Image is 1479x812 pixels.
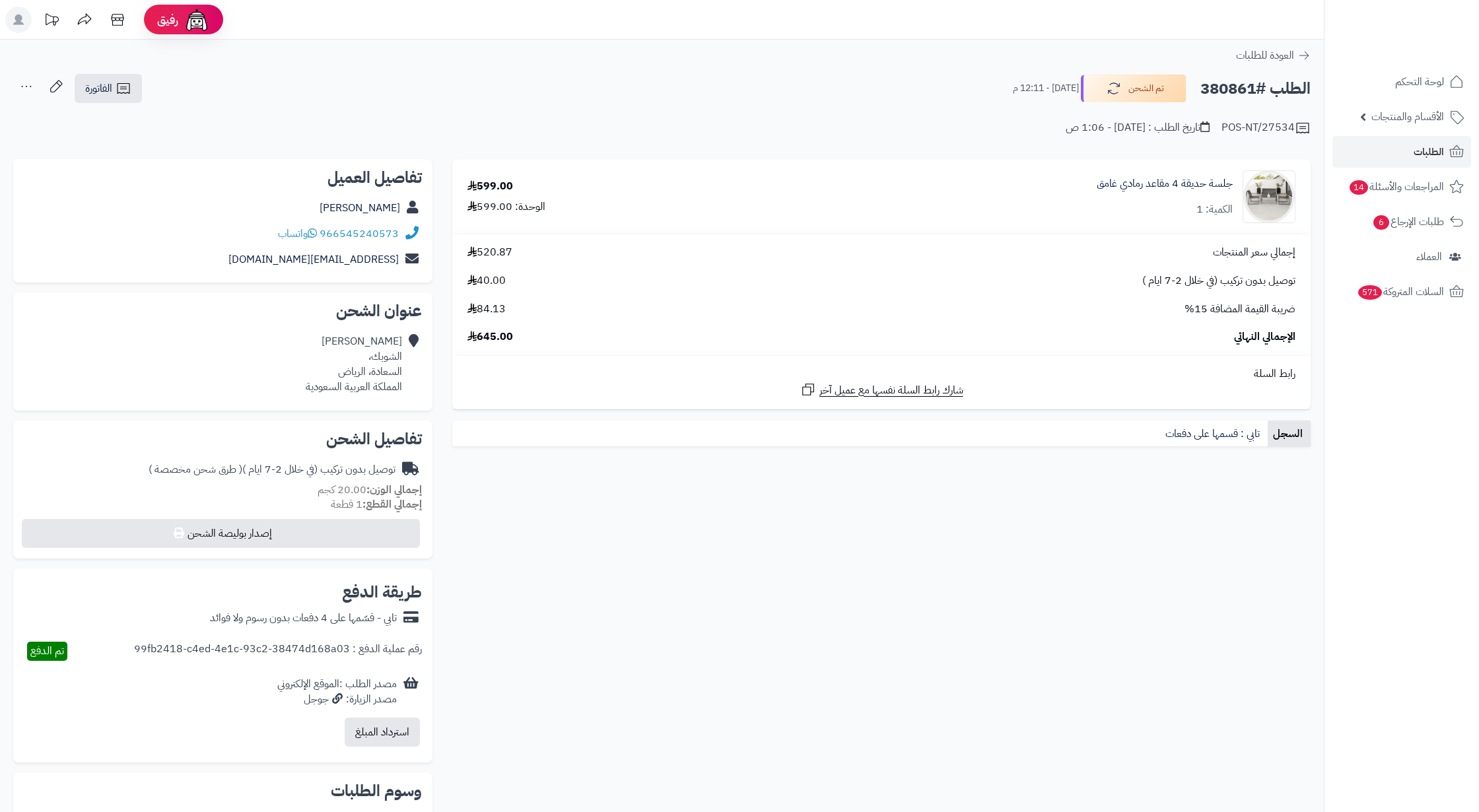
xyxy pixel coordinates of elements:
a: المراجعات والأسئلة14 [1332,171,1471,203]
span: 520.87 [467,245,512,260]
a: العودة للطلبات [1236,48,1311,63]
div: مصدر الزيارة: جوجل [277,692,397,707]
span: ضريبة القيمة المضافة 15% [1185,302,1295,317]
h2: تفاصيل العميل [24,170,422,186]
span: الطلبات [1414,143,1444,161]
span: المراجعات والأسئلة [1348,178,1444,196]
a: لوحة التحكم [1332,66,1471,98]
span: الأقسام والمنتجات [1371,108,1444,126]
div: تابي - قسّمها على 4 دفعات بدون رسوم ولا فوائد [210,611,397,626]
a: [PERSON_NAME] [320,200,400,216]
div: رقم عملية الدفع : 99fb2418-c4ed-4e1c-93c2-38474d168a03 [134,642,422,661]
a: جلسة حديقة 4 مقاعد رمادي غامق [1097,176,1233,191]
strong: إجمالي الوزن: [366,482,422,498]
a: 966545240573 [320,226,399,242]
a: طلبات الإرجاع6 [1332,206,1471,238]
div: الكمية: 1 [1196,202,1233,217]
div: رابط السلة [458,366,1305,382]
span: 645.00 [467,329,513,345]
span: شارك رابط السلة نفسها مع عميل آخر [819,383,963,398]
button: إصدار بوليصة الشحن [22,519,420,548]
div: توصيل بدون تركيب (في خلال 2-7 ايام ) [149,462,396,477]
span: ( طرق شحن مخصصة ) [149,461,242,477]
a: شارك رابط السلة نفسها مع عميل آخر [800,382,963,398]
span: العودة للطلبات [1236,48,1294,63]
a: السلات المتروكة571 [1332,276,1471,308]
a: العملاء [1332,241,1471,273]
span: 40.00 [467,273,506,288]
span: تم الدفع [30,643,64,659]
small: 1 قطعة [331,496,422,512]
span: العملاء [1416,248,1442,266]
img: ai-face.png [184,7,210,33]
span: رفيق [157,12,178,28]
span: الإجمالي النهائي [1234,329,1295,345]
div: 599.00 [467,179,513,194]
span: 571 [1358,285,1382,300]
span: طلبات الإرجاع [1372,213,1444,231]
h2: وسوم الطلبات [24,783,422,799]
a: [EMAIL_ADDRESS][DOMAIN_NAME] [228,252,399,267]
button: استرداد المبلغ [345,718,420,747]
a: تابي : قسمها على دفعات [1160,421,1268,447]
span: السلات المتروكة [1357,283,1444,301]
a: تحديثات المنصة [35,7,68,36]
span: توصيل بدون تركيب (في خلال 2-7 ايام ) [1142,273,1295,288]
div: الوحدة: 599.00 [467,199,545,215]
a: السجل [1268,421,1311,447]
div: POS-NT/27534 [1221,120,1311,136]
div: تاريخ الطلب : [DATE] - 1:06 ص [1066,120,1210,135]
span: الفاتورة [85,81,112,96]
span: لوحة التحكم [1395,73,1444,91]
img: 1754462711-110119010022-90x90.jpg [1243,170,1295,223]
h2: عنوان الشحن [24,303,422,319]
a: الفاتورة [75,74,142,103]
small: [DATE] - 12:11 م [1013,82,1079,95]
div: [PERSON_NAME] الشوبك، السعادة، الرياض المملكة العربية السعودية [306,334,402,394]
strong: إجمالي القطع: [362,496,422,512]
small: 20.00 كجم [318,482,422,498]
span: إجمالي سعر المنتجات [1213,245,1295,260]
div: مصدر الطلب :الموقع الإلكتروني [277,677,397,707]
span: 6 [1373,215,1389,230]
h2: طريقة الدفع [342,584,422,600]
a: الطلبات [1332,136,1471,168]
span: 84.13 [467,302,506,317]
button: تم الشحن [1081,75,1187,102]
span: 14 [1350,180,1368,195]
h2: تفاصيل الشحن [24,431,422,447]
a: واتساب [278,226,317,242]
h2: الطلب #380861 [1200,75,1311,102]
img: logo-2.png [1389,37,1466,65]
